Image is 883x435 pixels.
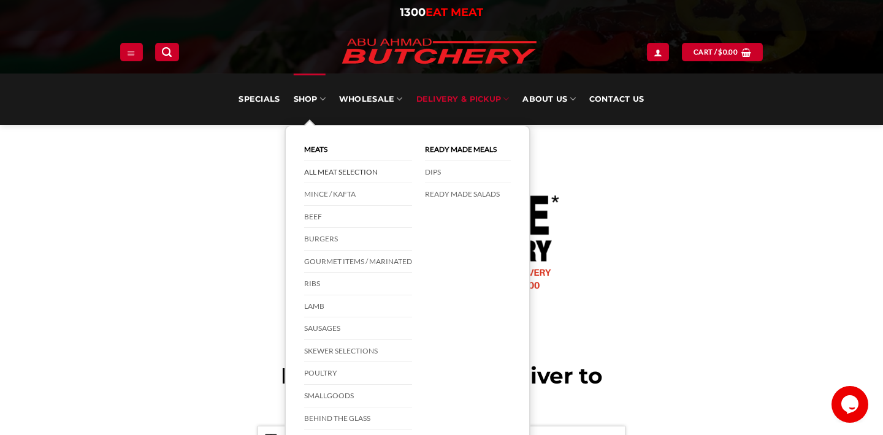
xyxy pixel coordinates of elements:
span: Cart / [694,47,738,58]
a: About Us [522,74,575,125]
a: Menu [120,43,142,61]
a: Delivery & Pickup [416,74,510,125]
a: Search [155,43,178,61]
a: Mince / Kafta [304,183,412,206]
a: Ribs [304,273,412,295]
a: Contact Us [589,74,644,125]
a: Lamb [304,295,412,318]
a: Poultry [304,362,412,385]
a: Gourmet Items / Marinated [304,251,412,273]
a: Behind The Glass [304,407,412,430]
a: Smallgoods [304,385,412,407]
span: $ [718,47,722,58]
a: Ready Made Meals [425,138,511,161]
a: Wholesale [339,74,403,125]
a: 1300EAT MEAT [400,6,483,19]
a: All Meat Selection [304,161,412,184]
iframe: chat widget [831,386,871,423]
a: Meats [304,138,412,161]
span: 1300 [400,6,426,19]
a: Burgers [304,228,412,251]
a: Sausages [304,317,412,340]
span: Find out if we can deliver to you [281,362,603,418]
a: Beef [304,206,412,229]
a: View cart [682,43,763,61]
a: DIPS [425,161,511,184]
a: Ready Made Salads [425,183,511,205]
a: Skewer Selections [304,340,412,363]
a: SHOP [294,74,326,125]
a: Login [647,43,669,61]
img: Abu Ahmad Butchery [332,31,546,74]
bdi: 0.00 [718,48,738,56]
a: Specials [239,74,280,125]
span: EAT MEAT [426,6,483,19]
img: Delivery Options [258,123,625,353]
